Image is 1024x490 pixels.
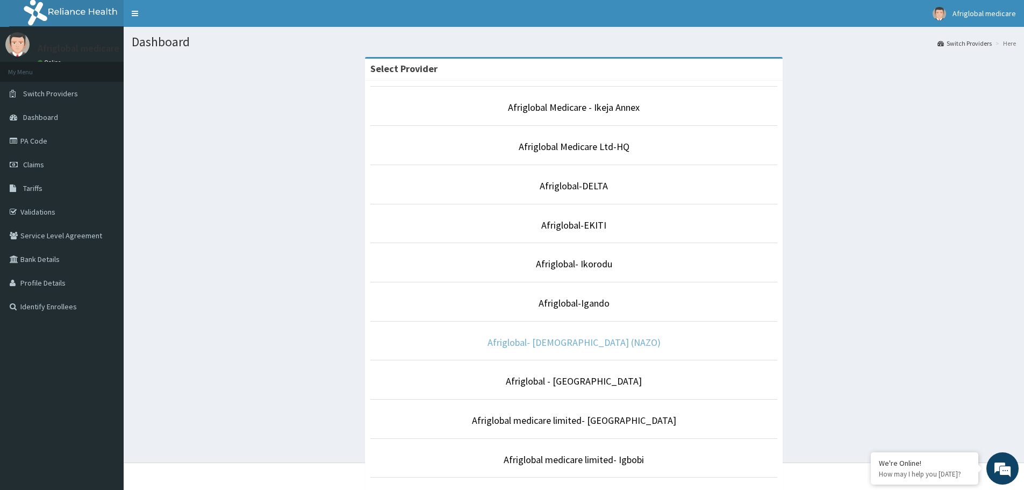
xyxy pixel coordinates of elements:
textarea: Type your message and hit 'Enter' [5,294,205,331]
strong: Select Provider [370,62,438,75]
div: We're Online! [879,458,970,468]
span: Claims [23,160,44,169]
a: Afriglobal medicare limited- Igbobi [504,453,644,466]
p: How may I help you today? [879,470,970,479]
a: Afriglobal Medicare - Ikeja Annex [508,101,640,113]
span: Dashboard [23,112,58,122]
p: Afriglobal medicare [38,44,119,53]
a: Afriglobal-EKITI [541,219,606,231]
img: d_794563401_company_1708531726252_794563401 [20,54,44,81]
div: Minimize live chat window [176,5,202,31]
div: Chat with us now [56,60,181,74]
a: Afriglobal medicare limited- [GEOGRAPHIC_DATA] [472,414,676,427]
a: Afriglobal-DELTA [540,180,608,192]
a: Afriglobal-Igando [539,297,610,309]
img: User Image [5,32,30,56]
span: We're online! [62,136,148,244]
a: Afriglobal - [GEOGRAPHIC_DATA] [506,375,642,387]
a: Afriglobal- [DEMOGRAPHIC_DATA] (NAZO) [488,336,661,349]
li: Here [993,39,1016,48]
a: Switch Providers [937,39,992,48]
a: Online [38,59,63,66]
img: User Image [933,7,946,20]
span: Tariffs [23,183,42,193]
span: Afriglobal medicare [953,9,1016,18]
span: Switch Providers [23,89,78,98]
h1: Dashboard [132,35,1016,49]
a: Afriglobal Medicare Ltd-HQ [519,140,629,153]
a: Afriglobal- Ikorodu [536,258,612,270]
